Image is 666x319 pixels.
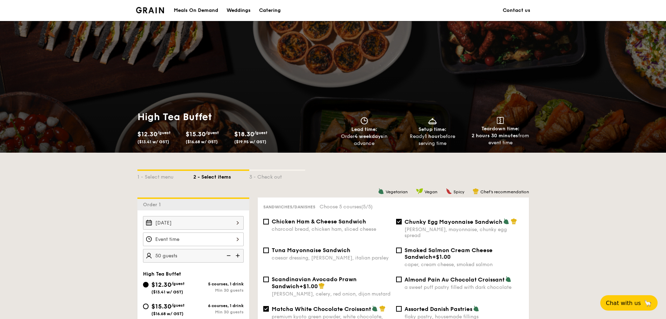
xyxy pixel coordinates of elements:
[432,254,451,260] span: +$1.00
[404,227,523,238] div: [PERSON_NAME], mayonnaise, chunky egg spread
[193,310,244,314] div: Min 30 guests
[472,133,518,139] strong: 2 hours 30 minutes
[272,226,391,232] div: charcoal bread, chicken ham, sliced cheese
[151,281,171,289] span: $12.30
[254,130,267,135] span: /guest
[481,126,520,132] span: Teardown time:
[404,276,504,283] span: Almond Pain Au Chocolat Croissant
[401,133,464,147] div: Ready before serving time
[234,139,266,144] span: ($19.95 w/ GST)
[151,311,184,316] span: ($16.68 w/ GST)
[606,300,641,306] span: Chat with us
[186,139,218,144] span: ($16.68 w/ GST)
[272,218,366,225] span: Chicken Ham & Cheese Sandwich
[505,276,511,282] img: icon-vegetarian.fe4039eb.svg
[151,290,183,294] span: ($13.41 w/ GST)
[143,249,244,263] input: Number of guests
[186,130,206,138] span: $15.30
[272,291,391,297] div: [PERSON_NAME], celery, red onion, dijon mustard
[386,189,408,194] span: Vegetarian
[351,126,377,132] span: Lead time:
[404,247,493,260] span: Smoked Salmon Cream Cheese Sandwich
[473,188,479,194] img: icon-chef-hat.a58ddaea.svg
[600,295,658,311] button: Chat with us🦙
[136,7,164,13] img: Grain
[418,126,446,132] span: Setup time:
[359,117,370,125] img: icon-clock.2db775ea.svg
[396,219,402,224] input: Chunky Egg Mayonnaise Sandwich[PERSON_NAME], mayonnaise, chunky egg spread
[333,133,396,147] div: Order in advance
[427,117,438,125] img: icon-dish.430c3a2e.svg
[263,277,269,282] input: Scandinavian Avocado Prawn Sandwich+$1.00[PERSON_NAME], celery, red onion, dijon mustard
[416,188,423,194] img: icon-vegan.f8ff3823.svg
[453,189,464,194] span: Spicy
[263,219,269,224] input: Chicken Ham & Cheese Sandwichcharcoal bread, chicken ham, sliced cheese
[503,218,509,224] img: icon-vegetarian.fe4039eb.svg
[320,204,373,210] span: Choose 5 courses
[425,133,440,139] strong: 1 hour
[272,255,391,261] div: caesar dressing, [PERSON_NAME], italian parsley
[318,283,325,289] img: icon-chef-hat.a58ddaea.svg
[143,304,149,309] input: $15.30/guest($16.68 w/ GST)6 courses, 1 drinkMin 30 guests
[263,248,269,253] input: Tuna Mayonnaise Sandwichcaesar dressing, [PERSON_NAME], italian parsley
[193,171,249,181] div: 2 - Select items
[404,219,502,225] span: Chunky Egg Mayonnaise Sandwich
[143,216,244,230] input: Event date
[193,282,244,286] div: 5 courses, 1 drink
[511,218,517,224] img: icon-chef-hat.a58ddaea.svg
[404,306,472,312] span: Assorted Danish Pastries
[223,249,233,262] img: icon-reduce.1d2dbef1.svg
[396,277,402,282] input: Almond Pain Au Chocolat Croissanta sweet puff pastry filled with dark chocolate
[272,306,371,312] span: Matcha White Chocolate Croissant
[424,189,437,194] span: Vegan
[404,284,523,290] div: a sweet puff pastry filled with dark chocolate
[157,130,171,135] span: /guest
[136,7,164,13] a: Logotype
[497,117,504,124] img: icon-teardown.65201eee.svg
[644,299,652,307] span: 🦙
[404,262,523,268] div: caper, cream cheese, smoked salmon
[263,306,269,312] input: Matcha White Chocolate Croissantpremium kyoto green powder, white chocolate, croissant
[193,288,244,293] div: Min 30 guests
[143,233,244,246] input: Event time
[446,188,452,194] img: icon-spicy.37a8142b.svg
[379,305,386,312] img: icon-chef-hat.a58ddaea.svg
[137,171,193,181] div: 1 - Select menu
[396,248,402,253] input: Smoked Salmon Cream Cheese Sandwich+$1.00caper, cream cheese, smoked salmon
[480,189,529,194] span: Chef's recommendation
[299,283,318,290] span: +$1.00
[193,303,244,308] div: 6 courses, 1 drink
[272,276,357,290] span: Scandinavian Avocado Prawn Sandwich
[469,132,532,146] div: from event time
[143,271,181,277] span: High Tea Buffet
[233,249,244,262] img: icon-add.58712e84.svg
[361,204,373,210] span: (5/5)
[171,303,185,308] span: /guest
[378,188,384,194] img: icon-vegetarian.fe4039eb.svg
[272,247,350,254] span: Tuna Mayonnaise Sandwich
[137,111,330,123] h1: High Tea Buffet
[473,305,479,312] img: icon-vegetarian.fe4039eb.svg
[234,130,254,138] span: $18.30
[151,303,171,310] span: $15.30
[355,133,383,139] strong: 4 weekdays
[372,305,378,312] img: icon-vegetarian.fe4039eb.svg
[263,204,315,209] span: Sandwiches/Danishes
[143,202,164,208] span: Order 1
[396,306,402,312] input: Assorted Danish Pastriesflaky pastry, housemade fillings
[249,171,305,181] div: 3 - Check out
[171,281,185,286] span: /guest
[206,130,219,135] span: /guest
[137,139,169,144] span: ($13.41 w/ GST)
[137,130,157,138] span: $12.30
[143,282,149,287] input: $12.30/guest($13.41 w/ GST)5 courses, 1 drinkMin 30 guests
